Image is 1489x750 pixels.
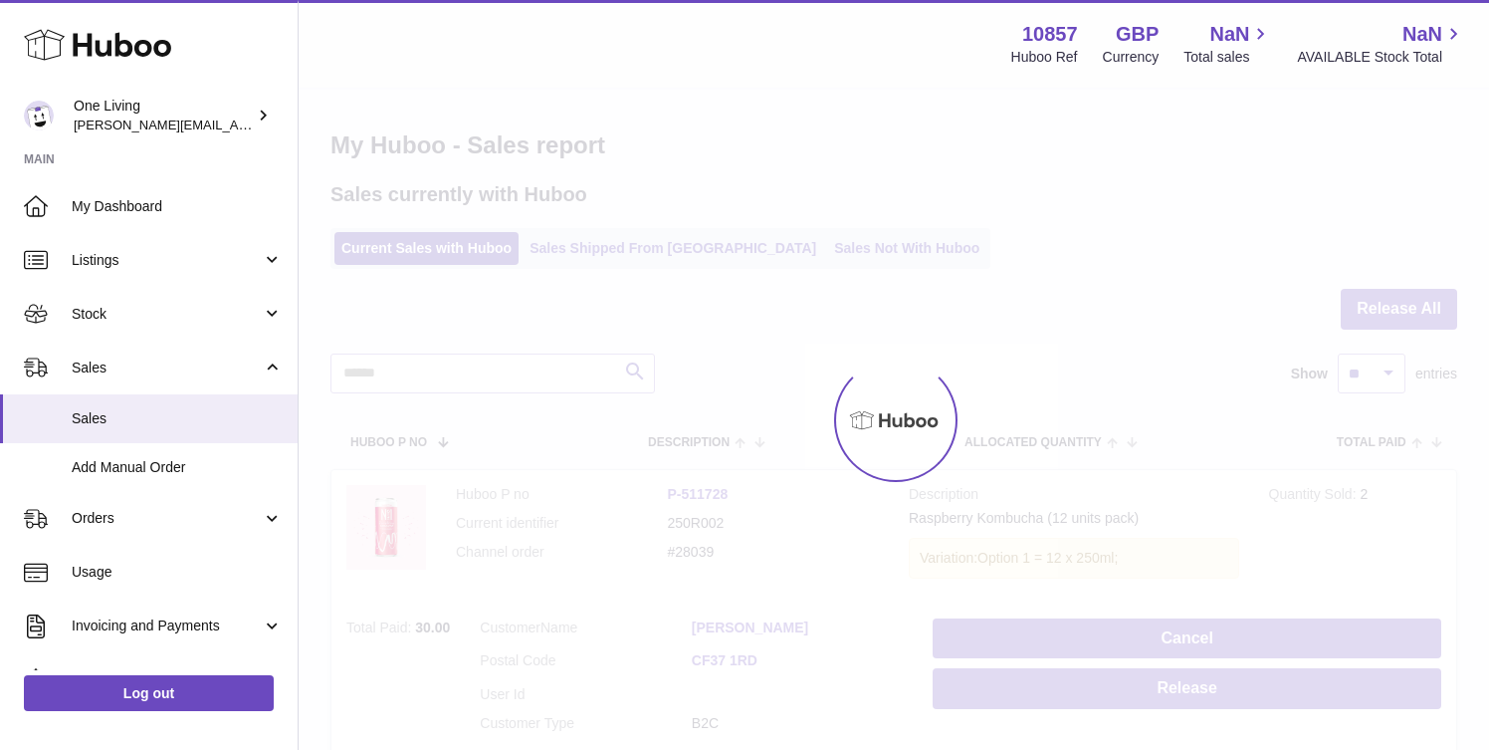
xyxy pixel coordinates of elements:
[72,197,283,216] span: My Dashboard
[72,563,283,582] span: Usage
[72,409,283,428] span: Sales
[1209,21,1249,48] span: NaN
[1183,21,1272,67] a: NaN Total sales
[1297,48,1465,67] span: AVAILABLE Stock Total
[72,305,262,324] span: Stock
[1011,48,1078,67] div: Huboo Ref
[74,97,253,134] div: One Living
[1022,21,1078,48] strong: 10857
[24,675,274,711] a: Log out
[1297,21,1465,67] a: NaN AVAILABLE Stock Total
[1103,48,1160,67] div: Currency
[1183,48,1272,67] span: Total sales
[72,458,283,477] span: Add Manual Order
[1402,21,1442,48] span: NaN
[72,359,262,377] span: Sales
[72,509,262,528] span: Orders
[72,251,262,270] span: Listings
[74,117,399,132] span: [PERSON_NAME][EMAIL_ADDRESS][DOMAIN_NAME]
[72,617,262,635] span: Invoicing and Payments
[1116,21,1159,48] strong: GBP
[24,101,54,130] img: Jessica@oneliving.com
